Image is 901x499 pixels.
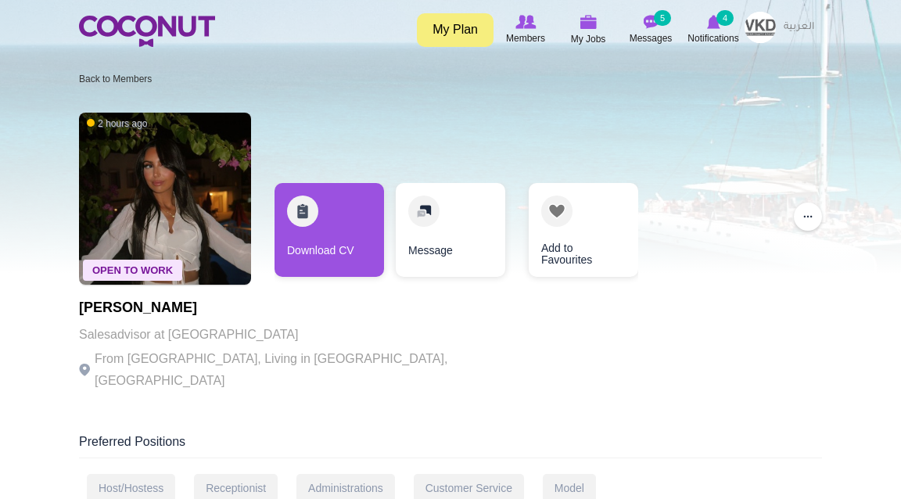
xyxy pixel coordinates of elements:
a: Add to Favourites [529,183,638,277]
span: Messages [630,31,673,46]
p: Salesadvisor at [GEOGRAPHIC_DATA] [79,324,509,346]
a: Message [396,183,505,277]
small: 5 [654,10,671,26]
span: Members [506,31,545,46]
img: Browse Members [515,15,536,29]
a: My Jobs My Jobs [557,12,619,48]
p: From [GEOGRAPHIC_DATA], Living in [GEOGRAPHIC_DATA], [GEOGRAPHIC_DATA] [79,348,509,392]
a: Download CV [275,183,384,277]
div: 2 / 3 [396,183,505,285]
a: My Plan [417,13,494,47]
div: 3 / 3 [517,183,626,285]
a: Browse Members Members [494,12,557,48]
a: Notifications Notifications 4 [682,12,745,48]
a: Messages Messages 5 [619,12,682,48]
img: Messages [643,15,659,29]
span: 2 hours ago [87,117,147,131]
span: Notifications [687,31,738,46]
span: My Jobs [571,31,606,47]
span: Open To Work [83,260,182,281]
img: Notifications [707,15,720,29]
small: 4 [716,10,734,26]
img: Home [79,16,215,47]
h1: [PERSON_NAME] [79,300,509,316]
a: Back to Members [79,74,152,84]
img: My Jobs [580,15,597,29]
button: ... [794,203,822,231]
div: Preferred Positions [79,433,822,458]
a: العربية [776,12,822,43]
div: 1 / 3 [275,183,384,285]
